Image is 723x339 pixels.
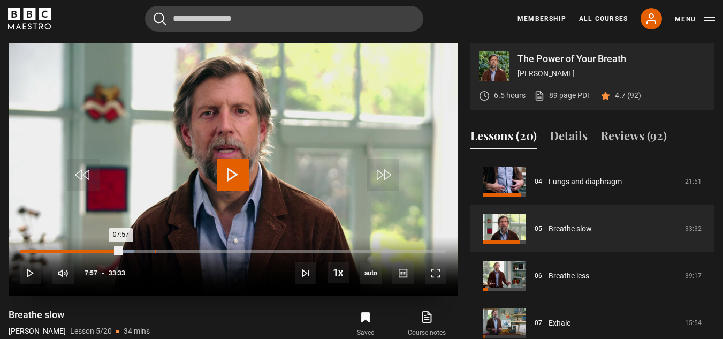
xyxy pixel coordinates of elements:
[9,308,150,321] h1: Breathe slow
[360,262,382,284] span: auto
[549,270,589,282] a: Breathe less
[534,90,591,101] a: 89 page PDF
[517,14,566,24] a: Membership
[675,14,715,25] button: Toggle navigation
[9,326,66,337] p: [PERSON_NAME]
[20,262,41,284] button: Play
[517,54,706,64] p: The Power of Your Breath
[615,90,641,101] p: 4.7 (92)
[8,8,51,29] svg: BBC Maestro
[20,250,446,253] div: Progress Bar
[9,43,458,296] video-js: Video Player
[600,127,667,149] button: Reviews (92)
[579,14,628,24] a: All Courses
[145,6,423,32] input: Search
[549,223,592,235] a: Breathe slow
[550,127,588,149] button: Details
[154,12,166,26] button: Submit the search query
[549,318,570,329] a: Exhale
[494,90,526,101] p: 6.5 hours
[392,262,414,284] button: Captions
[295,262,316,284] button: Next Lesson
[85,263,97,283] span: 7:57
[52,262,74,284] button: Mute
[109,263,125,283] span: 33:33
[70,326,112,337] p: Lesson 5/20
[360,262,382,284] div: Current quality: 720p
[549,176,622,187] a: Lungs and diaphragm
[470,127,537,149] button: Lessons (20)
[124,326,150,337] p: 34 mins
[517,68,706,79] p: [PERSON_NAME]
[328,262,349,283] button: Playback Rate
[425,262,446,284] button: Fullscreen
[102,269,104,277] span: -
